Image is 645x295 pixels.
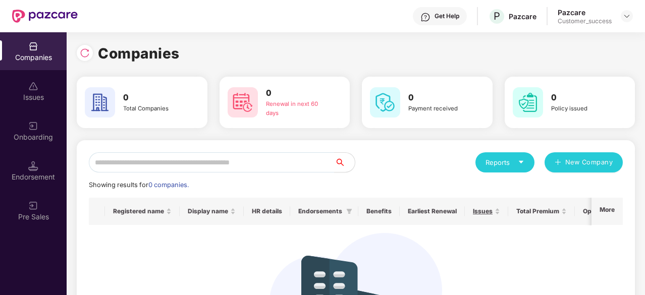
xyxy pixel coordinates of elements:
[592,198,623,225] th: More
[80,48,90,58] img: svg+xml;base64,PHN2ZyBpZD0iUmVsb2FkLTMyeDMyIiB4bWxucz0iaHR0cDovL3d3dy53My5vcmcvMjAwMC9zdmciIHdpZH...
[558,8,612,17] div: Pazcare
[435,12,459,20] div: Get Help
[473,207,493,215] span: Issues
[518,159,524,165] span: caret-down
[180,198,244,225] th: Display name
[465,198,508,225] th: Issues
[344,205,354,217] span: filter
[123,91,186,104] h3: 0
[89,181,189,189] span: Showing results for
[28,161,38,171] img: svg+xml;base64,PHN2ZyB3aWR0aD0iMTQuNSIgaGVpZ2h0PSIxNC41IiB2aWV3Qm94PSIwIDAgMTYgMTYiIGZpbGw9Im5vbm...
[113,207,164,215] span: Registered name
[266,100,329,118] div: Renewal in next 60 days
[28,41,38,51] img: svg+xml;base64,PHN2ZyBpZD0iQ29tcGFuaWVzIiB4bWxucz0iaHR0cDovL3d3dy53My5vcmcvMjAwMC9zdmciIHdpZHRoPS...
[565,157,613,167] span: New Company
[85,87,115,117] img: svg+xml;base64,PHN2ZyB4bWxucz0iaHR0cDovL3d3dy53My5vcmcvMjAwMC9zdmciIHdpZHRoPSI2MCIgaGVpZ2h0PSI2MC...
[298,207,342,215] span: Endorsements
[583,207,623,215] span: Ops Manager
[400,198,465,225] th: Earliest Renewal
[148,181,189,189] span: 0 companies.
[508,198,575,225] th: Total Premium
[28,81,38,91] img: svg+xml;base64,PHN2ZyBpZD0iSXNzdWVzX2Rpc2FibGVkIiB4bWxucz0iaHR0cDovL3d3dy53My5vcmcvMjAwMC9zdmciIH...
[551,104,614,113] div: Policy issued
[334,152,355,172] button: search
[244,198,290,225] th: HR details
[334,158,355,166] span: search
[408,91,471,104] h3: 0
[494,10,500,22] span: P
[370,87,400,117] img: svg+xml;base64,PHN2ZyB4bWxucz0iaHR0cDovL3d3dy53My5vcmcvMjAwMC9zdmciIHdpZHRoPSI2MCIgaGVpZ2h0PSI2MC...
[516,207,559,215] span: Total Premium
[555,159,561,167] span: plus
[420,12,431,22] img: svg+xml;base64,PHN2ZyBpZD0iSGVscC0zMngzMiIgeG1sbnM9Imh0dHA6Ly93d3cudzMub3JnLzIwMDAvc3ZnIiB3aWR0aD...
[558,17,612,25] div: Customer_success
[266,87,329,100] h3: 0
[486,157,524,167] div: Reports
[105,198,180,225] th: Registered name
[408,104,471,113] div: Payment received
[513,87,543,117] img: svg+xml;base64,PHN2ZyB4bWxucz0iaHR0cDovL3d3dy53My5vcmcvMjAwMC9zdmciIHdpZHRoPSI2MCIgaGVpZ2h0PSI2MC...
[358,198,400,225] th: Benefits
[98,42,180,65] h1: Companies
[509,12,536,21] div: Pazcare
[28,121,38,131] img: svg+xml;base64,PHN2ZyB3aWR0aD0iMjAiIGhlaWdodD0iMjAiIHZpZXdCb3g9IjAgMCAyMCAyMCIgZmlsbD0ibm9uZSIgeG...
[623,12,631,20] img: svg+xml;base64,PHN2ZyBpZD0iRHJvcGRvd24tMzJ4MzIiIHhtbG5zPSJodHRwOi8vd3d3LnczLm9yZy8yMDAwL3N2ZyIgd2...
[228,87,258,117] img: svg+xml;base64,PHN2ZyB4bWxucz0iaHR0cDovL3d3dy53My5vcmcvMjAwMC9zdmciIHdpZHRoPSI2MCIgaGVpZ2h0PSI2MC...
[551,91,614,104] h3: 0
[346,208,352,214] span: filter
[12,10,78,23] img: New Pazcare Logo
[545,152,623,172] button: plusNew Company
[123,104,186,113] div: Total Companies
[188,207,228,215] span: Display name
[28,201,38,211] img: svg+xml;base64,PHN2ZyB3aWR0aD0iMjAiIGhlaWdodD0iMjAiIHZpZXdCb3g9IjAgMCAyMCAyMCIgZmlsbD0ibm9uZSIgeG...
